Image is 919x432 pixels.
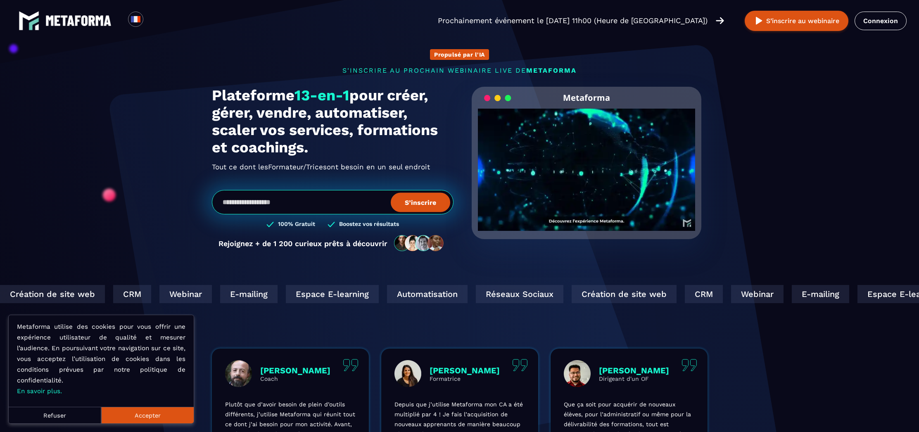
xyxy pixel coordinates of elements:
[375,285,456,303] div: Automatisation
[438,15,708,26] p: Prochainement événement le [DATE] 11h00 (Heure de [GEOGRAPHIC_DATA])
[673,285,711,303] div: CRM
[599,375,669,382] p: Dirigeant d'un OF
[218,239,387,248] p: Rejoignez + de 1 200 curieux prêts à découvrir
[484,94,511,102] img: loading
[212,87,454,156] h1: Plateforme pour créer, gérer, vendre, automatiser, scaler vos services, formations et coachings.
[101,407,194,423] button: Accepter
[45,15,112,26] img: logo
[343,359,359,371] img: quote
[716,16,724,25] img: arrow-right
[102,285,140,303] div: CRM
[754,16,764,26] img: play
[148,285,200,303] div: Webinar
[260,366,330,375] p: [PERSON_NAME]
[339,221,399,228] h3: Boostez vos résultats
[328,221,335,228] img: checked
[780,285,838,303] div: E-mailing
[745,11,848,31] button: S’inscrire au webinaire
[599,366,669,375] p: [PERSON_NAME]
[560,285,665,303] div: Création de site web
[209,285,266,303] div: E-mailing
[19,10,39,31] img: logo
[225,360,252,387] img: profile
[150,16,157,26] input: Search for option
[430,375,500,382] p: Formatrice
[260,375,330,382] p: Coach
[9,407,101,423] button: Refuser
[212,160,454,173] h2: Tout ce dont les ont besoin en un seul endroit
[855,12,907,30] a: Connexion
[17,321,185,396] p: Metaforma utilise des cookies pour vous offrir une expérience utilisateur de qualité et mesurer l...
[394,360,421,387] img: profile
[512,359,528,371] img: quote
[391,192,450,212] button: S’inscrire
[720,285,772,303] div: Webinar
[464,285,552,303] div: Réseaux Sociaux
[392,235,447,252] img: community-people
[478,109,696,217] video: Your browser does not support the video tag.
[564,360,591,387] img: profile
[274,285,367,303] div: Espace E-learning
[434,51,485,58] p: Propulsé par l'IA
[131,14,141,24] img: fr
[266,221,274,228] img: checked
[278,221,315,228] h3: 100% Gratuit
[563,87,610,109] h2: Metaforma
[430,366,500,375] p: [PERSON_NAME]
[212,66,708,74] p: s'inscrire au prochain webinaire live de
[268,160,327,173] span: Formateur/Trices
[17,387,62,395] a: En savoir plus.
[526,66,577,74] span: METAFORMA
[143,12,164,30] div: Search for option
[294,87,349,104] span: 13-en-1
[682,359,697,371] img: quote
